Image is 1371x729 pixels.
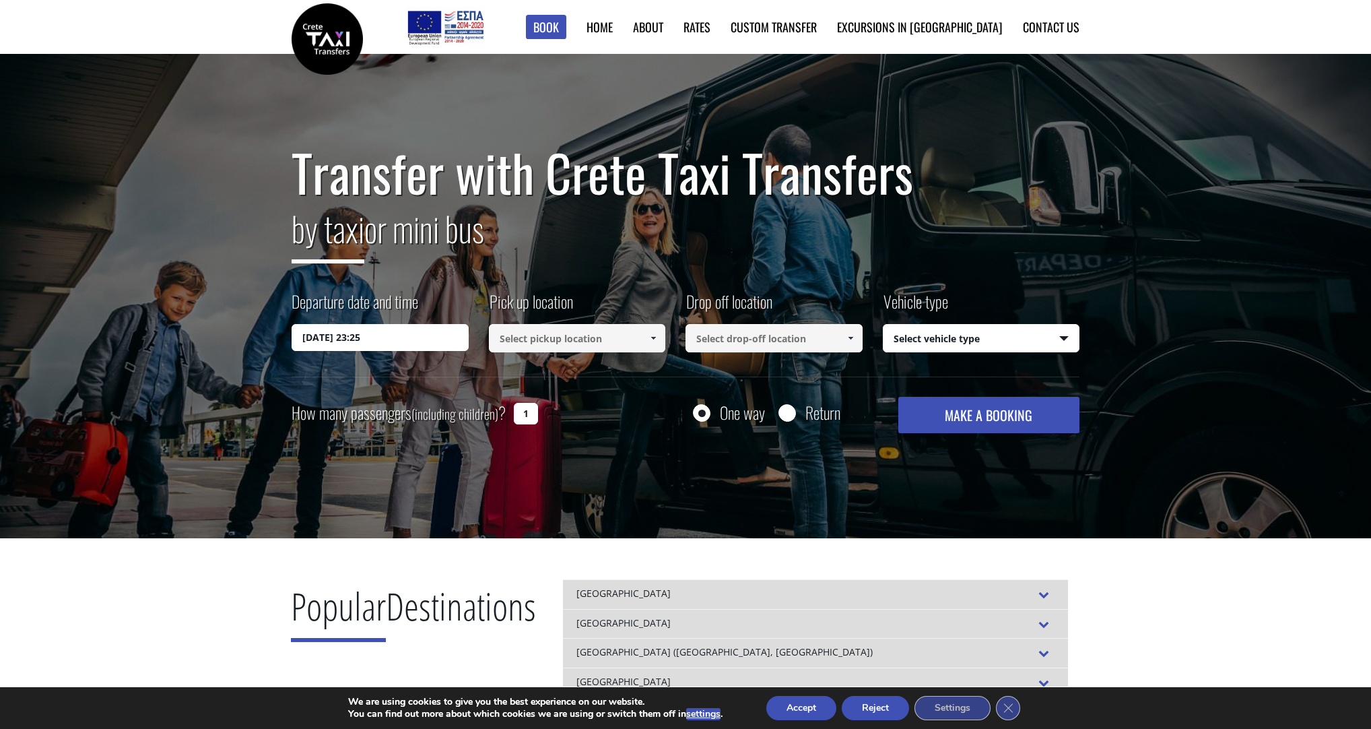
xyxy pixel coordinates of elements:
[292,203,364,263] span: by taxi
[837,18,1003,36] a: Excursions in [GEOGRAPHIC_DATA]
[292,290,418,324] label: Departure date and time
[291,579,536,652] h2: Destinations
[563,668,1068,697] div: [GEOGRAPHIC_DATA]
[563,638,1068,668] div: [GEOGRAPHIC_DATA] ([GEOGRAPHIC_DATA], [GEOGRAPHIC_DATA])
[720,404,765,421] label: One way
[1023,18,1079,36] a: Contact us
[914,696,991,720] button: Settings
[292,30,363,44] a: Crete Taxi Transfers | Safe Taxi Transfer Services from to Heraklion Airport, Chania Airport, Ret...
[411,404,498,424] small: (including children)
[842,696,909,720] button: Reject
[686,708,721,720] button: settings
[489,290,573,324] label: Pick up location
[685,290,772,324] label: Drop off location
[839,324,861,352] a: Show All Items
[348,708,723,720] p: You can find out more about which cookies we are using or switch them off in .
[731,18,817,36] a: Custom Transfer
[766,696,836,720] button: Accept
[291,580,386,642] span: Popular
[805,404,840,421] label: Return
[883,290,948,324] label: Vehicle type
[563,609,1068,639] div: [GEOGRAPHIC_DATA]
[348,696,723,708] p: We are using cookies to give you the best experience on our website.
[489,324,666,352] input: Select pickup location
[883,325,1079,353] span: Select vehicle type
[405,7,486,47] img: e-bannersEUERDF180X90.jpg
[526,15,566,40] a: Book
[633,18,663,36] a: About
[898,397,1079,433] button: MAKE A BOOKING
[996,696,1020,720] button: Close GDPR Cookie Banner
[685,324,863,352] input: Select drop-off location
[292,144,1079,201] h1: Transfer with Crete Taxi Transfers
[563,579,1068,609] div: [GEOGRAPHIC_DATA]
[292,201,1079,274] h2: or mini bus
[587,18,613,36] a: Home
[642,324,665,352] a: Show All Items
[292,397,506,430] label: How many passengers ?
[683,18,710,36] a: Rates
[292,3,363,75] img: Crete Taxi Transfers | Safe Taxi Transfer Services from to Heraklion Airport, Chania Airport, Ret...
